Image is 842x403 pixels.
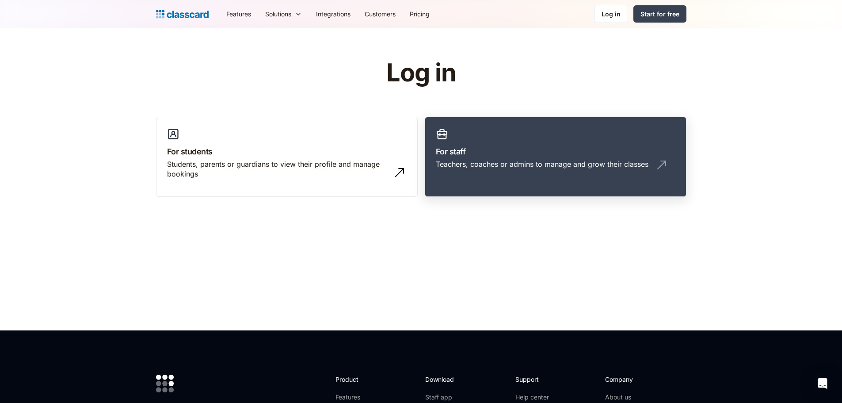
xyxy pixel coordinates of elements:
[515,375,551,384] h2: Support
[605,375,664,384] h2: Company
[425,393,461,402] a: Staff app
[640,9,679,19] div: Start for free
[594,5,628,23] a: Log in
[258,4,309,24] div: Solutions
[436,146,675,157] h3: For staff
[335,393,383,402] a: Features
[425,375,461,384] h2: Download
[605,393,664,402] a: About us
[281,59,561,87] h1: Log in
[425,117,686,197] a: For staffTeachers, coaches or admins to manage and grow their classes
[403,4,437,24] a: Pricing
[358,4,403,24] a: Customers
[219,4,258,24] a: Features
[309,4,358,24] a: Integrations
[633,5,686,23] a: Start for free
[156,8,209,20] a: Logo
[167,159,389,179] div: Students, parents or guardians to view their profile and manage bookings
[265,9,291,19] div: Solutions
[156,117,418,197] a: For studentsStudents, parents or guardians to view their profile and manage bookings
[812,373,833,394] div: Open Intercom Messenger
[602,9,621,19] div: Log in
[515,393,551,402] a: Help center
[436,159,648,169] div: Teachers, coaches or admins to manage and grow their classes
[167,146,407,157] h3: For students
[335,375,383,384] h2: Product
